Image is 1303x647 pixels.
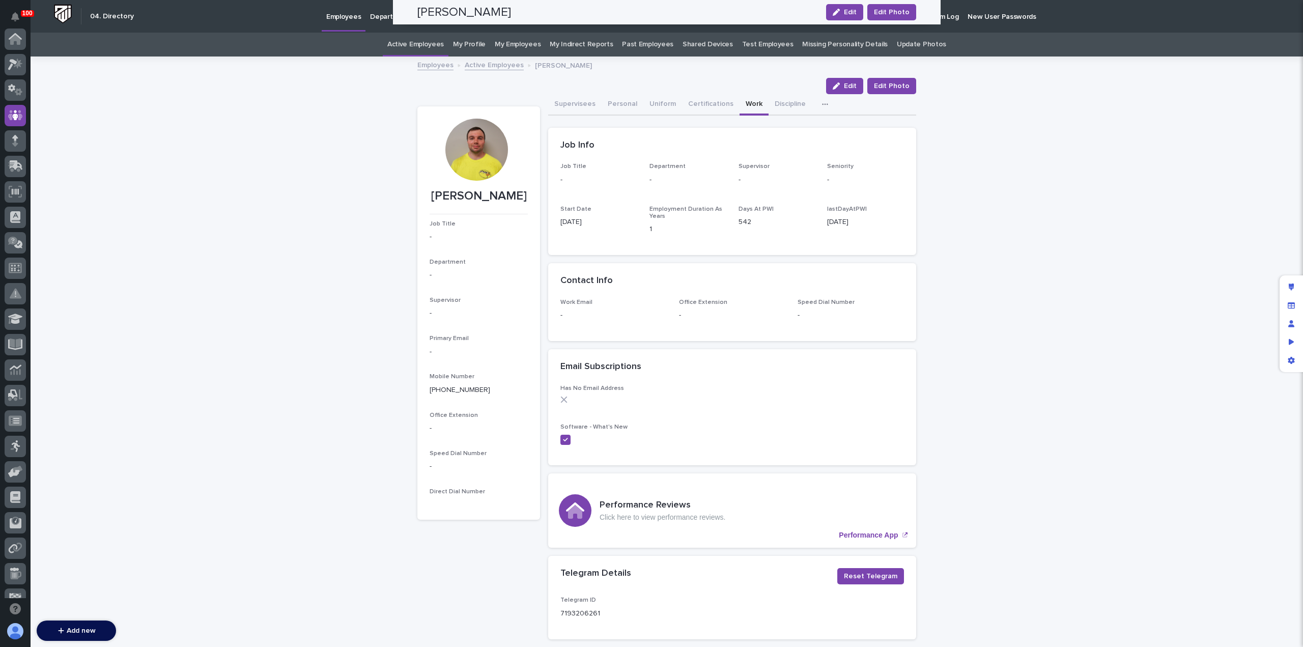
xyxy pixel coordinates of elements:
span: lastDayAtPWI [827,206,867,212]
span: Reset Telegram [844,571,897,581]
a: Employees [417,59,454,70]
span: Office Extension [430,412,478,418]
span: Primary Email [430,335,469,342]
h2: Email Subscriptions [560,361,641,373]
span: Job Title [560,163,586,170]
p: [PERSON_NAME] [535,59,592,70]
div: Notifications100 [13,12,26,29]
span: Employment Duration As Years [649,206,722,219]
p: - [827,175,904,185]
div: App settings [1282,351,1300,370]
span: Has No Email Address [560,385,624,391]
p: - [430,461,528,472]
a: Active Employees [465,59,524,70]
a: Performance App [548,473,916,548]
button: users-avatar [5,621,26,642]
span: Edit [844,82,857,90]
div: Preview as [1282,333,1300,351]
span: Speed Dial Number [798,299,855,305]
span: Telegram ID [560,597,596,603]
span: Mobile Number [430,374,474,380]
a: Update Photos [897,33,946,57]
button: Add new [37,621,116,641]
a: Active Employees [387,33,444,57]
span: Department [649,163,686,170]
p: 1 [649,224,726,235]
h3: Performance Reviews [600,500,725,511]
p: - [430,270,528,280]
button: Notifications [5,6,26,27]
h2: 04. Directory [90,12,134,21]
h2: Job Info [560,140,594,151]
p: 100 [22,10,33,17]
p: [DATE] [560,217,637,228]
p: - [798,310,904,321]
p: - [739,175,815,185]
button: Work [740,94,769,116]
a: Shared Devices [683,33,733,57]
span: Work Email [560,299,592,305]
span: Department [430,259,466,265]
span: Supervisor [430,297,461,303]
a: Test Employees [742,33,794,57]
span: Days At PWI [739,206,774,212]
p: - [430,308,528,319]
h2: Telegram Details [560,568,631,579]
button: Edit Photo [867,78,916,94]
p: [DATE] [827,217,904,228]
p: Performance App [839,531,898,540]
p: - [649,175,726,185]
div: Manage fields and data [1282,296,1300,315]
button: Reset Telegram [837,568,904,584]
p: - [430,232,528,242]
p: 7193206261 [560,608,600,619]
button: Edit [826,78,863,94]
span: Office Extension [679,299,727,305]
a: Missing Personality Details [802,33,888,57]
button: Open support chat [5,598,26,620]
span: Direct Dial Number [430,489,485,495]
p: - [560,310,667,321]
h2: Contact Info [560,275,613,287]
p: 542 [739,217,815,228]
p: - [560,175,637,185]
a: My Indirect Reports [550,33,613,57]
span: Seniority [827,163,854,170]
img: Workspace Logo [53,5,72,23]
p: [PERSON_NAME] [430,189,528,204]
button: Personal [602,94,643,116]
span: Supervisor [739,163,770,170]
a: My Profile [453,33,486,57]
a: Past Employees [622,33,673,57]
span: Start Date [560,206,591,212]
button: Supervisees [548,94,602,116]
div: Manage users [1282,315,1300,333]
a: My Employees [495,33,541,57]
p: Click here to view performance reviews. [600,513,725,522]
p: - [679,310,785,321]
div: Edit layout [1282,278,1300,296]
p: - [430,347,528,357]
button: Certifications [682,94,740,116]
span: Edit Photo [874,81,910,91]
span: Software - What's New [560,424,628,430]
button: Uniform [643,94,682,116]
a: [PHONE_NUMBER] [430,386,490,393]
span: Job Title [430,221,456,227]
button: Discipline [769,94,812,116]
p: - [430,423,528,434]
span: Speed Dial Number [430,451,487,457]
